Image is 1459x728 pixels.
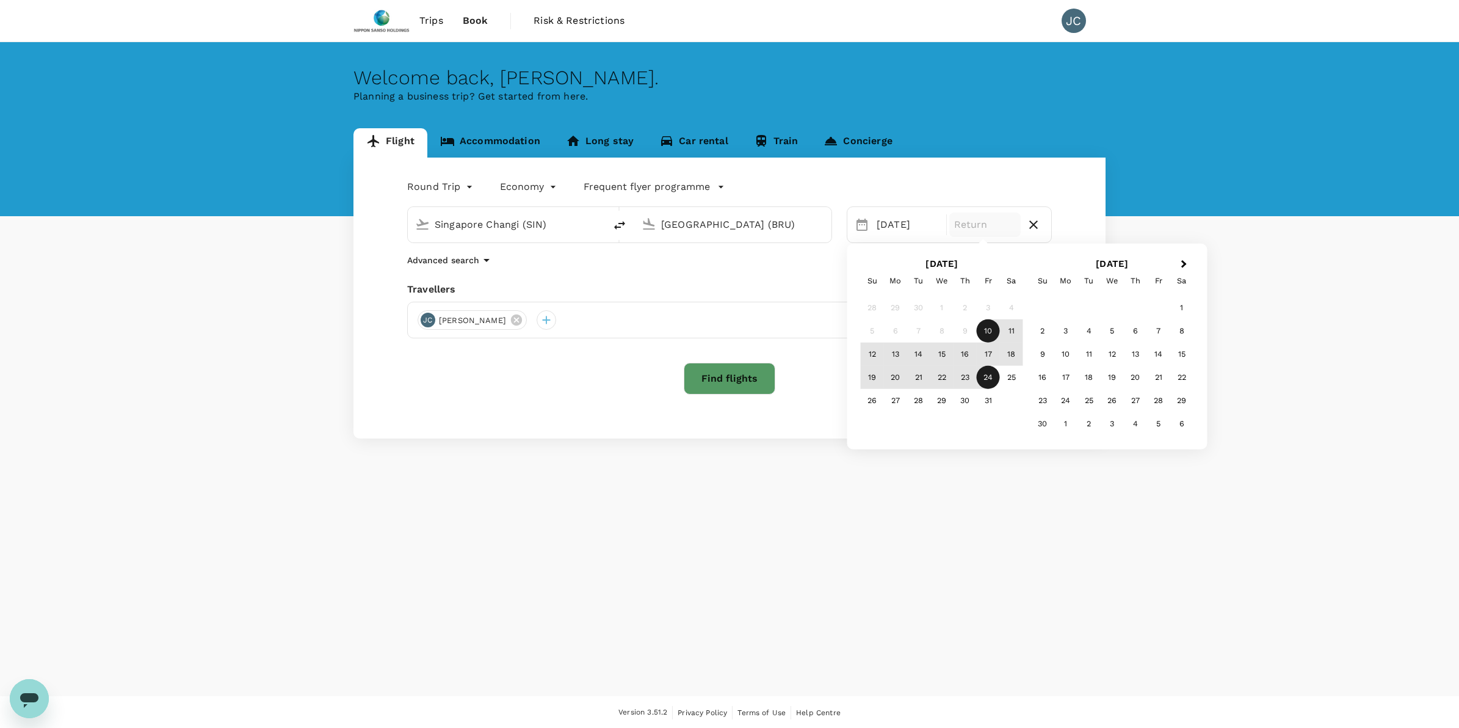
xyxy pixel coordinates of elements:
[678,708,727,717] span: Privacy Policy
[1077,269,1101,293] div: Tuesday
[1031,296,1193,435] div: Month November, 2025
[553,128,646,158] a: Long stay
[1147,389,1170,412] div: Choose Friday, November 28th, 2025
[1031,319,1054,343] div: Choose Sunday, November 2nd, 2025
[661,215,806,234] input: Going to
[1101,343,1124,366] div: Choose Wednesday, November 12th, 2025
[500,177,559,197] div: Economy
[618,707,667,719] span: Version 3.51.2
[1175,255,1195,275] button: Next Month
[977,269,1000,293] div: Friday
[1077,412,1101,435] div: Choose Tuesday, December 2nd, 2025
[907,343,930,366] div: Choose Tuesday, October 14th, 2025
[463,13,488,28] span: Book
[421,313,435,327] div: JC
[646,128,741,158] a: Car rental
[419,13,443,28] span: Trips
[907,389,930,412] div: Choose Tuesday, October 28th, 2025
[1170,269,1193,293] div: Saturday
[1147,269,1170,293] div: Friday
[1031,366,1054,389] div: Choose Sunday, November 16th, 2025
[1124,343,1147,366] div: Choose Thursday, November 13th, 2025
[1000,366,1023,389] div: Choose Saturday, October 25th, 2025
[1147,343,1170,366] div: Choose Friday, November 14th, 2025
[741,128,811,158] a: Train
[1124,269,1147,293] div: Thursday
[796,708,841,717] span: Help Centre
[1101,269,1124,293] div: Wednesday
[353,89,1106,104] p: Planning a business trip? Get started from here.
[884,296,907,319] div: Not available Monday, September 29th, 2025
[1054,389,1077,412] div: Choose Monday, November 24th, 2025
[353,7,410,34] img: Nippon Sanso Holdings Singapore Pte Ltd
[605,211,634,240] button: delete
[1147,412,1170,435] div: Choose Friday, December 5th, 2025
[737,708,786,717] span: Terms of Use
[907,296,930,319] div: Not available Tuesday, September 30th, 2025
[861,296,884,319] div: Not available Sunday, September 28th, 2025
[584,180,710,194] p: Frequent flyer programme
[1101,412,1124,435] div: Choose Wednesday, December 3rd, 2025
[1124,366,1147,389] div: Choose Thursday, November 20th, 2025
[353,67,1106,89] div: Welcome back , [PERSON_NAME] .
[1170,319,1193,343] div: Choose Saturday, November 8th, 2025
[407,282,1052,297] div: Travellers
[954,217,1016,232] p: Return
[954,269,977,293] div: Thursday
[1101,389,1124,412] div: Choose Wednesday, November 26th, 2025
[1054,343,1077,366] div: Choose Monday, November 10th, 2025
[930,389,954,412] div: Choose Wednesday, October 29th, 2025
[930,319,954,343] div: Not available Wednesday, October 8th, 2025
[1054,269,1077,293] div: Monday
[1147,319,1170,343] div: Choose Friday, November 7th, 2025
[10,679,49,718] iframe: Button to launch messaging window
[678,706,727,719] a: Privacy Policy
[884,366,907,389] div: Choose Monday, October 20th, 2025
[1000,319,1023,343] div: Choose Saturday, October 11th, 2025
[1124,319,1147,343] div: Choose Thursday, November 6th, 2025
[1077,343,1101,366] div: Choose Tuesday, November 11th, 2025
[1031,412,1054,435] div: Choose Sunday, November 30th, 2025
[1124,389,1147,412] div: Choose Thursday, November 27th, 2025
[884,269,907,293] div: Monday
[1000,343,1023,366] div: Choose Saturday, October 18th, 2025
[907,366,930,389] div: Choose Tuesday, October 21st, 2025
[534,13,625,28] span: Risk & Restrictions
[954,366,977,389] div: Choose Thursday, October 23rd, 2025
[977,319,1000,343] div: Choose Friday, October 10th, 2025
[977,296,1000,319] div: Not available Friday, October 3rd, 2025
[435,215,579,234] input: Depart from
[1077,366,1101,389] div: Choose Tuesday, November 18th, 2025
[1054,319,1077,343] div: Choose Monday, November 3rd, 2025
[977,389,1000,412] div: Choose Friday, October 31st, 2025
[907,319,930,343] div: Not available Tuesday, October 7th, 2025
[1031,389,1054,412] div: Choose Sunday, November 23rd, 2025
[737,706,786,719] a: Terms of Use
[857,258,1027,269] h2: [DATE]
[907,269,930,293] div: Tuesday
[1147,366,1170,389] div: Choose Friday, November 21st, 2025
[930,366,954,389] div: Choose Wednesday, October 22nd, 2025
[1170,296,1193,319] div: Choose Saturday, November 1st, 2025
[432,315,513,327] span: [PERSON_NAME]
[930,269,954,293] div: Wednesday
[930,343,954,366] div: Choose Wednesday, October 15th, 2025
[930,296,954,319] div: Not available Wednesday, October 1st, 2025
[954,343,977,366] div: Choose Thursday, October 16th, 2025
[861,296,1023,412] div: Month October, 2025
[407,254,479,266] p: Advanced search
[596,223,599,225] button: Open
[1170,412,1193,435] div: Choose Saturday, December 6th, 2025
[684,363,775,395] button: Find flights
[884,343,907,366] div: Choose Monday, October 13th, 2025
[1054,366,1077,389] div: Choose Monday, November 17th, 2025
[861,343,884,366] div: Choose Sunday, October 12th, 2025
[407,177,476,197] div: Round Trip
[861,389,884,412] div: Choose Sunday, October 26th, 2025
[1170,366,1193,389] div: Choose Saturday, November 22nd, 2025
[1170,343,1193,366] div: Choose Saturday, November 15th, 2025
[427,128,553,158] a: Accommodation
[823,223,825,225] button: Open
[1000,296,1023,319] div: Not available Saturday, October 4th, 2025
[861,366,884,389] div: Choose Sunday, October 19th, 2025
